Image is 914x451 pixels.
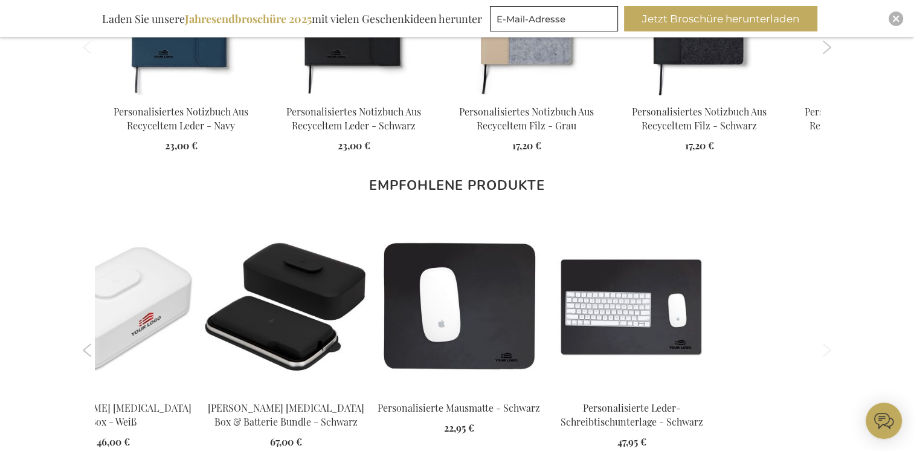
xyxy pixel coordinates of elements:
[286,105,421,132] a: Personalisiertes Notizbuch Aus Recyceltem Leder - Schwarz
[490,6,622,35] form: marketing offers and promotions
[27,221,200,391] img: Stolp Digital Detox Box - Weiß
[892,15,900,22] img: Close
[373,386,546,397] a: Personalised Leather Mouse Pad - Black
[35,401,191,428] a: [PERSON_NAME] [MEDICAL_DATA] Box - Weiß
[165,139,198,152] span: 23,00 €
[200,221,373,391] img: Stolp Digital Detox Box & Battery Bundle
[338,139,370,152] span: 23,00 €
[546,386,718,397] a: Leather Desk Pad - Black
[97,6,488,31] div: Laden Sie unsere mit vielen Geschenkideen herunter
[83,41,92,54] button: Previous
[632,105,767,132] a: Personalisiertes Notizbuch Aus Recyceltem Filz - Schwarz
[200,386,373,397] a: Stolp Digital Detox Box & Battery Bundle
[369,177,545,195] strong: Empfohlene Produkte
[823,343,832,357] button: Next
[378,401,540,414] a: Personalisierte Mausmatte - Schwarz
[561,401,703,428] a: Personalisierte Leder-Schreibtischunterlage - Schwarz
[95,90,268,102] a: Personalised Baltimore GRS Certified Paper & PU Notebook
[866,403,902,439] iframe: belco-activator-frame
[27,386,200,397] a: Stolp Digital Detox Box - Weiß
[208,401,364,428] a: [PERSON_NAME] [MEDICAL_DATA] Box & Batterie Bundle - Schwarz
[889,11,903,26] div: Close
[114,105,248,132] a: Personalisiertes Notizbuch Aus Recyceltem Leder - Navy
[97,435,130,448] span: 46,00 €
[459,105,594,132] a: Personalisiertes Notizbuch Aus Recyceltem Filz - Grau
[440,90,613,102] a: Personalised Recycled Felt Notebook - Grey Personalisiertes Notizbuch Aus Recyceltem Filz - Grau
[617,435,646,448] span: 47,95 €
[444,421,474,434] span: 22,95 €
[512,139,541,152] span: 17,20 €
[624,6,817,31] button: Jetzt Broschüre herunterladen
[270,435,302,448] span: 67,00 €
[268,90,440,102] a: Personalised Baltimore GRS Certified Paper & PU Notebook
[185,11,312,26] b: Jahresendbroschüre 2025
[823,41,832,54] button: Next
[613,90,786,102] a: Personalised Recycled Felt Notebook - Black
[373,221,546,391] img: Personalised Leather Mouse Pad - Black
[546,221,718,391] img: Leather Desk Pad - Black
[685,139,714,152] span: 17,20 €
[83,343,92,357] button: Previous
[490,6,618,31] input: E-Mail-Adresse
